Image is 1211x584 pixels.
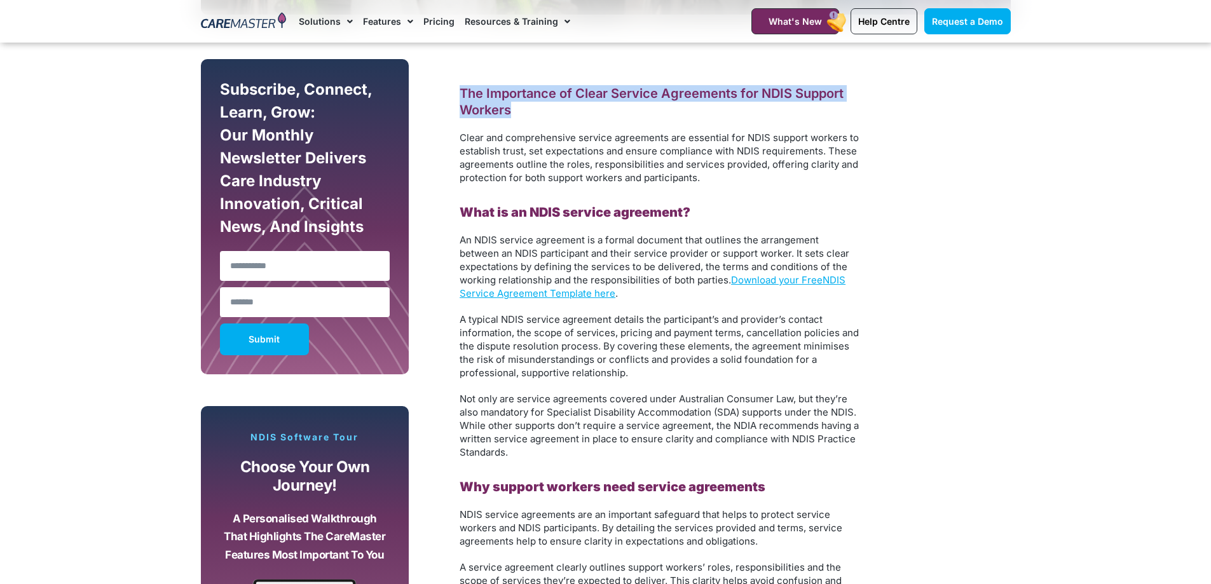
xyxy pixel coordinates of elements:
img: CareMaster Logo [201,12,287,31]
span: Not only are service agreements covered under Australian Consumer Law, but they’re also mandatory... [460,393,859,458]
span: Request a Demo [932,16,1003,27]
a: What's New [751,8,839,34]
button: Submit [220,323,309,355]
div: Subscribe, Connect, Learn, Grow: Our Monthly Newsletter Delivers Care Industry Innovation, Critic... [217,78,393,245]
span: An NDIS service agreement is a formal document that outlines the arrangement between an NDIS part... [460,234,849,286]
p: NDIS Software Tour [214,431,397,443]
p: Choose your own journey! [223,458,387,494]
p: . [460,233,860,300]
h2: The Importance of Clear Service Agreements for NDIS Support Workers [460,85,860,118]
span: Submit [249,336,280,343]
span: NDIS service agreements are an important safeguard that helps to protect service workers and NDIS... [460,508,842,547]
a: Download your Free [731,274,823,286]
b: What is an NDIS service agreement? [460,205,690,220]
a: Request a Demo [924,8,1011,34]
a: NDIS Service Agreement Template here [460,274,845,299]
p: A personalised walkthrough that highlights the CareMaster features most important to you [223,510,387,564]
a: Help Centre [851,8,917,34]
span: Help Centre [858,16,910,27]
b: Why support workers need service agreements [460,479,765,494]
span: A typical NDIS service agreement details the participant’s and provider’s contact information, th... [460,313,859,379]
span: What's New [769,16,822,27]
span: Clear and comprehensive service agreements are essential for NDIS support workers to establish tr... [460,132,859,184]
